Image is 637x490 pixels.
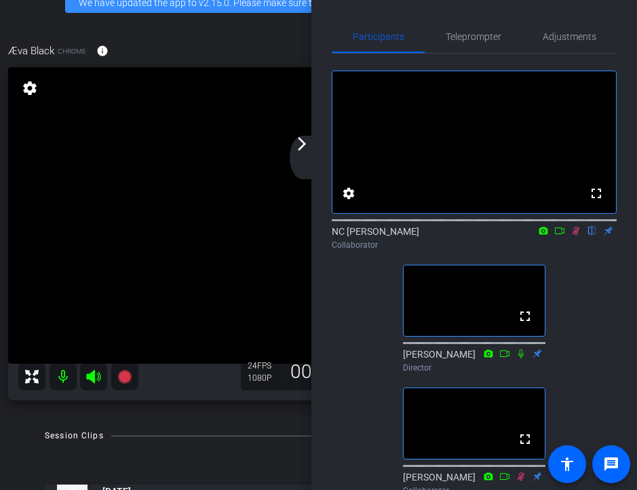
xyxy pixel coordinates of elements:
div: Collaborator [332,239,617,251]
mat-icon: fullscreen [588,185,604,202]
span: FPS [257,361,271,371]
span: Æva Black [8,43,54,58]
mat-icon: settings [20,80,39,96]
span: Chrome [58,46,86,56]
span: Adjustments [543,32,596,41]
mat-icon: flip [584,224,600,236]
mat-icon: fullscreen [517,431,533,447]
div: NC [PERSON_NAME] [332,225,617,251]
span: Teleprompter [446,32,501,41]
div: Session Clips [45,429,104,442]
mat-icon: arrow_forward_ios [294,136,310,152]
div: [PERSON_NAME] [403,347,545,374]
mat-icon: message [603,456,619,472]
div: 00:00:00 [282,360,372,383]
mat-icon: info [96,45,109,57]
div: 24 [248,360,282,371]
div: Director [403,362,545,374]
div: 1080P [248,373,282,383]
span: Participants [353,32,404,41]
mat-icon: settings [341,185,357,202]
mat-icon: fullscreen [517,308,533,324]
mat-icon: accessibility [559,456,575,472]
